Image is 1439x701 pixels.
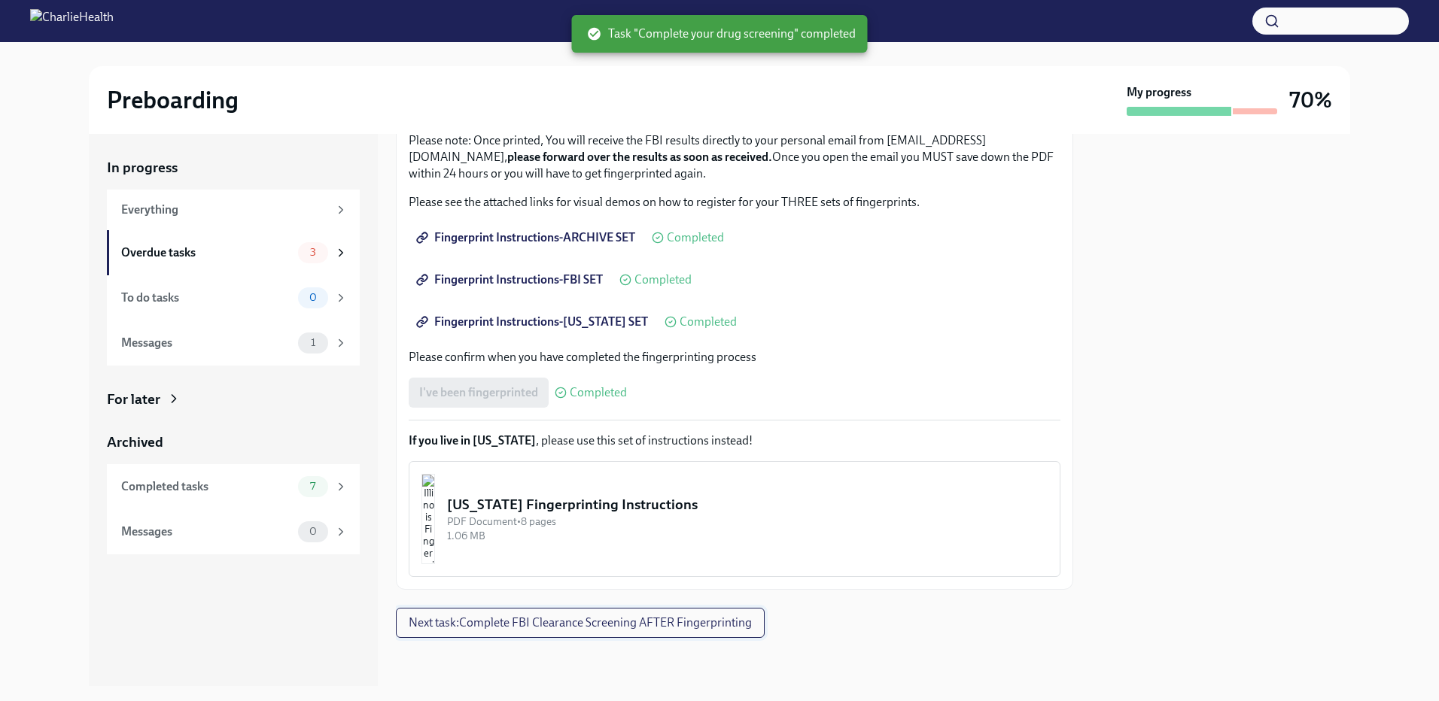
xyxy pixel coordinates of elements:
[396,608,765,638] button: Next task:Complete FBI Clearance Screening AFTER Fingerprinting
[409,132,1060,182] p: Please note: Once printed, You will receive the FBI results directly to your personal email from ...
[121,478,292,495] div: Completed tasks
[107,509,360,554] a: Messages0
[409,307,659,337] a: Fingerprint Instructions-[US_STATE] SET
[301,481,324,492] span: 7
[447,495,1048,514] div: [US_STATE] Fingerprinting Instructions
[30,9,114,33] img: CharlieHealth
[107,390,360,409] a: For later
[409,461,1060,577] button: [US_STATE] Fingerprinting InstructionsPDF Document•8 pages1.06 MB
[1127,84,1191,101] strong: My progress
[409,432,1060,449] p: , please use this set of instructions instead!
[121,290,292,306] div: To do tasks
[107,320,360,366] a: Messages1
[419,314,648,329] span: Fingerprint Instructions-[US_STATE] SET
[507,150,772,164] strong: please forward over the results as soon as received.
[121,244,292,261] div: Overdue tasks
[121,335,292,351] div: Messages
[447,529,1048,543] div: 1.06 MB
[419,230,635,245] span: Fingerprint Instructions-ARCHIVE SET
[409,433,536,448] strong: If you live in [US_STATE]
[300,292,326,303] span: 0
[107,85,239,115] h2: Preboarding
[107,190,360,230] a: Everything
[447,514,1048,529] div: PDF Document • 8 pages
[300,526,326,537] span: 0
[301,247,325,258] span: 3
[409,615,752,630] span: Next task : Complete FBI Clearance Screening AFTER Fingerprinting
[1289,86,1332,114] h3: 70%
[409,223,646,253] a: Fingerprint Instructions-ARCHIVE SET
[419,272,603,287] span: Fingerprint Instructions-FBI SET
[121,523,292,540] div: Messages
[570,387,627,399] span: Completed
[409,349,1060,366] p: Please confirm when you have completed the fingerprinting process
[680,316,737,328] span: Completed
[107,464,360,509] a: Completed tasks7
[667,232,724,244] span: Completed
[107,275,360,320] a: To do tasks0
[302,337,324,348] span: 1
[107,390,160,409] div: For later
[587,26,856,42] span: Task "Complete your drug screening" completed
[107,158,360,178] a: In progress
[409,265,613,295] a: Fingerprint Instructions-FBI SET
[409,194,1060,211] p: Please see the attached links for visual demos on how to register for your THREE sets of fingerpr...
[107,230,360,275] a: Overdue tasks3
[121,202,328,218] div: Everything
[421,474,435,564] img: Illinois Fingerprinting Instructions
[634,274,692,286] span: Completed
[107,432,360,452] a: Archived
